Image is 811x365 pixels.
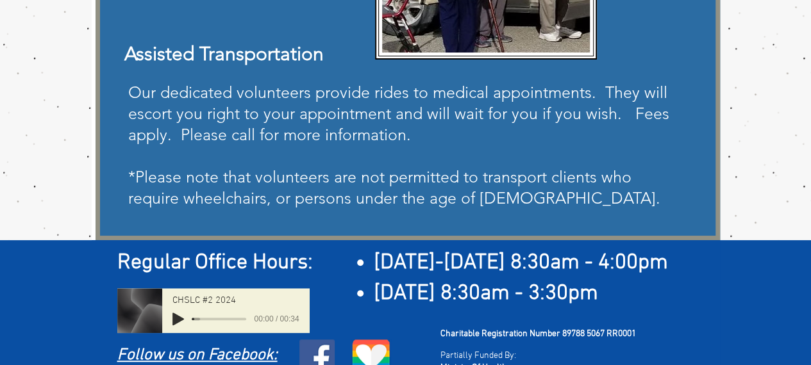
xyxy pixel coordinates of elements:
[172,312,184,325] button: Play
[128,167,660,207] span: *Please note that volunteers are not permitted to transport clients who require wheelchairs, or p...
[117,248,704,279] h2: ​
[172,296,236,305] span: CHSLC #2 2024
[246,312,299,325] span: 00:00 / 00:34
[374,280,598,307] span: [DATE] 8:30am - 3:30pm
[440,350,516,361] span: Partially Funded By:
[128,83,669,144] span: Our dedicated volunteers provide rides to medical appointments. They will escort you right to you...
[124,42,324,65] span: Assisted Transportation
[440,328,636,339] span: Charitable Registration Number 89788 5067 RR0001
[117,250,313,276] span: Regular Office Hours:
[374,250,668,276] span: [DATE]-[DATE] 8:30am - 4:00pm
[117,346,278,365] a: Follow us on Facebook:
